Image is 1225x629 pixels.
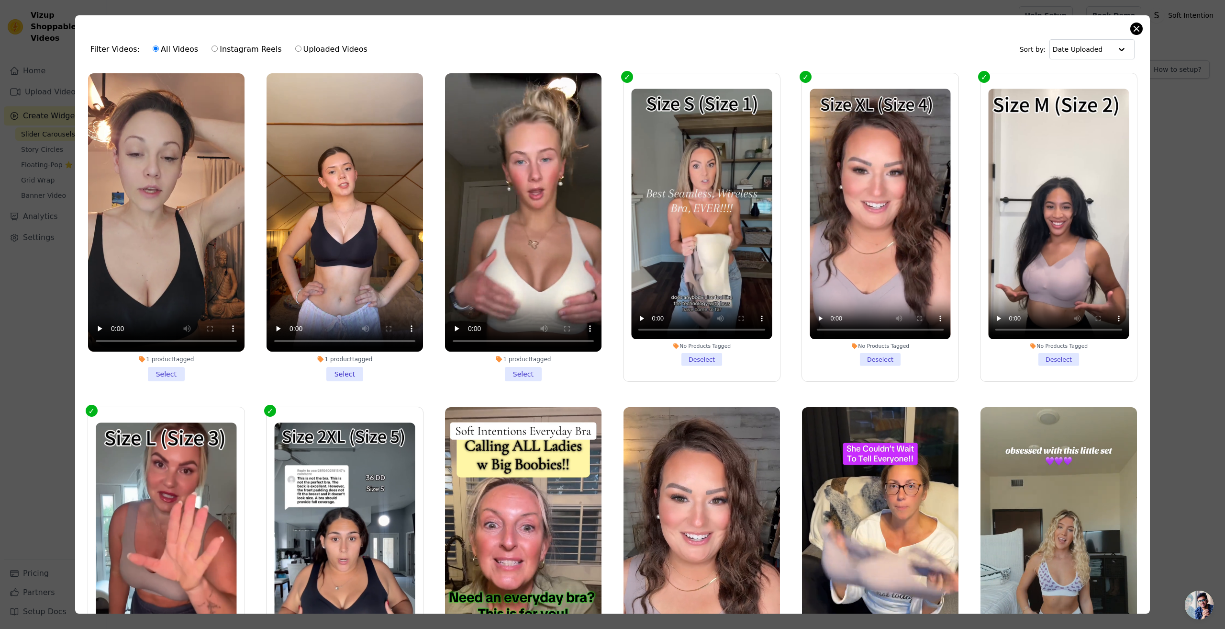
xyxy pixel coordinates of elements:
[295,43,368,56] label: Uploaded Videos
[988,343,1129,350] div: No Products Tagged
[152,43,199,56] label: All Videos
[88,355,245,363] div: 1 product tagged
[1185,591,1214,619] a: 开放式聊天
[1020,39,1135,59] div: Sort by:
[267,355,423,363] div: 1 product tagged
[211,43,282,56] label: Instagram Reels
[631,343,772,350] div: No Products Tagged
[445,355,601,363] div: 1 product tagged
[1131,23,1142,34] button: Close modal
[90,38,373,60] div: Filter Videos:
[810,343,950,350] div: No Products Tagged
